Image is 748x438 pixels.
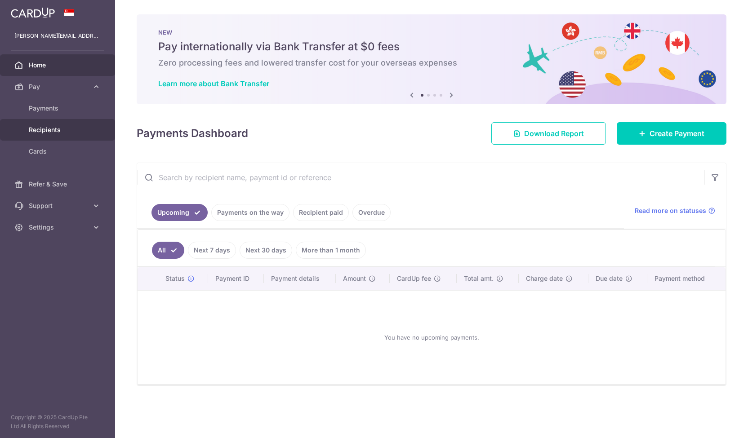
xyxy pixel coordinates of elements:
[617,122,726,145] a: Create Payment
[208,267,264,290] th: Payment ID
[137,125,248,142] h4: Payments Dashboard
[296,242,366,259] a: More than 1 month
[29,223,88,232] span: Settings
[158,79,269,88] a: Learn more about Bank Transfer
[11,7,55,18] img: CardUp
[647,267,726,290] th: Payment method
[29,82,88,91] span: Pay
[29,201,88,210] span: Support
[635,206,706,215] span: Read more on statuses
[137,163,704,192] input: Search by recipient name, payment id or reference
[650,128,704,139] span: Create Payment
[635,206,715,215] a: Read more on statuses
[151,204,208,221] a: Upcoming
[152,242,184,259] a: All
[240,242,292,259] a: Next 30 days
[29,125,88,134] span: Recipients
[491,122,606,145] a: Download Report
[14,31,101,40] p: [PERSON_NAME][EMAIL_ADDRESS][DOMAIN_NAME]
[165,274,185,283] span: Status
[526,274,563,283] span: Charge date
[264,267,336,290] th: Payment details
[148,298,715,377] div: You have no upcoming payments.
[29,61,88,70] span: Home
[158,29,705,36] p: NEW
[158,58,705,68] h6: Zero processing fees and lowered transfer cost for your overseas expenses
[158,40,705,54] h5: Pay internationally via Bank Transfer at $0 fees
[352,204,391,221] a: Overdue
[137,14,726,104] img: Bank transfer banner
[596,274,623,283] span: Due date
[29,147,88,156] span: Cards
[343,274,366,283] span: Amount
[188,242,236,259] a: Next 7 days
[397,274,431,283] span: CardUp fee
[29,180,88,189] span: Refer & Save
[29,104,88,113] span: Payments
[211,204,289,221] a: Payments on the way
[524,128,584,139] span: Download Report
[464,274,494,283] span: Total amt.
[293,204,349,221] a: Recipient paid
